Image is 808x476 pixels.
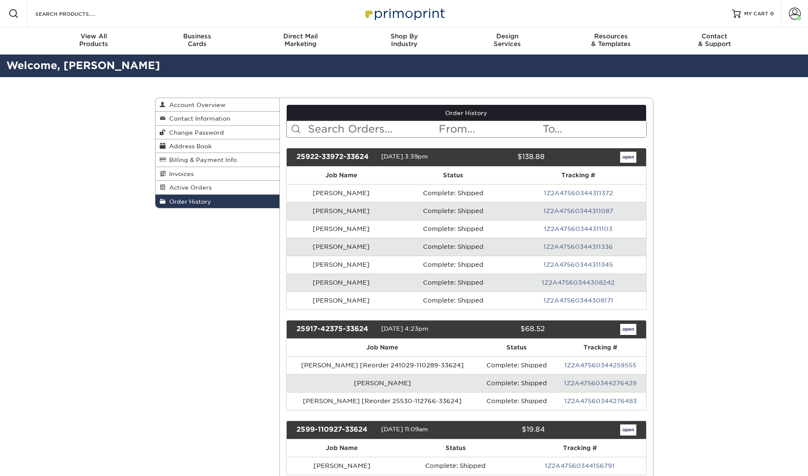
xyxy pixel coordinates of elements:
td: Complete: Shipped [478,374,555,392]
th: Tracking # [511,167,646,184]
td: [PERSON_NAME] [287,238,396,256]
span: Change Password [166,129,224,136]
a: 1Z2A47560344156791 [545,462,615,469]
td: [PERSON_NAME] [Reorder 25530-112766-33624] [287,392,478,410]
span: Order History [166,198,211,205]
th: Status [397,439,514,457]
span: Direct Mail [249,32,352,40]
span: Address Book [166,143,212,150]
a: 1Z2A47560344311103 [544,225,612,232]
span: View All [42,32,146,40]
a: 1Z2A47560344311372 [544,190,613,196]
th: Tracking # [555,339,646,356]
a: Address Book [155,139,280,153]
td: Complete: Shipped [396,238,511,256]
td: Complete: Shipped [396,184,511,202]
th: Job Name [287,339,478,356]
a: DesignServices [456,27,559,55]
td: Complete: Shipped [478,356,555,374]
th: Job Name [287,167,396,184]
input: Search Orders... [307,121,438,137]
a: Billing & Payment Info [155,153,280,167]
td: [PERSON_NAME] [287,184,396,202]
div: Industry [352,32,456,48]
div: Marketing [249,32,352,48]
a: Account Overview [155,98,280,112]
th: Status [478,339,555,356]
a: 1Z2A47560344308171 [543,297,613,304]
span: Shop By [352,32,456,40]
span: Invoices [166,170,194,177]
a: Contact& Support [663,27,766,55]
span: [DATE] 4:23pm [381,325,428,332]
a: Active Orders [155,181,280,194]
span: Contact [663,32,766,40]
span: Account Overview [166,101,225,108]
a: Order History [155,195,280,208]
th: Tracking # [514,439,646,457]
th: Job Name [287,439,397,457]
div: $68.52 [460,324,551,335]
span: Contact Information [166,115,230,122]
div: & Support [663,32,766,48]
td: [PERSON_NAME] [287,220,396,238]
span: MY CART [744,10,768,17]
td: Complete: Shipped [396,274,511,291]
a: BusinessCards [145,27,249,55]
a: open [620,324,636,335]
td: [PERSON_NAME] [287,274,396,291]
span: Design [456,32,559,40]
span: [DATE] 11:09am [381,426,428,433]
div: & Templates [559,32,663,48]
span: [DATE] 3:39pm [381,153,428,160]
input: From... [438,121,542,137]
td: [PERSON_NAME] [287,202,396,220]
a: 1Z2A47560344308242 [542,279,615,286]
a: Contact Information [155,112,280,125]
th: Status [396,167,511,184]
span: Active Orders [166,184,212,191]
td: [PERSON_NAME] [287,256,396,274]
td: Complete: Shipped [397,457,514,475]
div: 25917-42375-33624 [290,324,381,335]
a: 1Z2A47560344276429 [564,380,637,387]
td: Complete: Shipped [478,392,555,410]
a: open [620,424,636,436]
td: Complete: Shipped [396,202,511,220]
a: 1Z2A47560344311345 [543,261,613,268]
a: 1Z2A47560344311336 [543,243,613,250]
span: 0 [770,11,774,17]
a: Invoices [155,167,280,181]
a: 1Z2A47560344276483 [564,398,637,404]
div: 2599-110927-33624 [290,424,381,436]
a: 1Z2A47560344311087 [543,208,613,214]
div: $19.84 [460,424,551,436]
a: Resources& Templates [559,27,663,55]
td: [PERSON_NAME] [287,457,397,475]
span: Business [145,32,249,40]
a: Direct MailMarketing [249,27,352,55]
a: View AllProducts [42,27,146,55]
img: Primoprint [362,4,447,23]
a: Shop ByIndustry [352,27,456,55]
td: Complete: Shipped [396,256,511,274]
div: 25922-33972-33624 [290,152,381,163]
td: [PERSON_NAME] [287,374,478,392]
td: [PERSON_NAME] [287,291,396,309]
td: [PERSON_NAME] [Reorder 241029-110289-33624] [287,356,478,374]
a: open [620,152,636,163]
span: Billing & Payment Info [166,156,237,163]
input: To... [542,121,646,137]
span: Resources [559,32,663,40]
input: SEARCH PRODUCTS..... [35,9,118,19]
a: Order History [287,105,646,121]
div: Cards [145,32,249,48]
div: $138.88 [460,152,551,163]
a: Change Password [155,126,280,139]
td: Complete: Shipped [396,220,511,238]
td: Complete: Shipped [396,291,511,309]
div: Services [456,32,559,48]
a: 1Z2A47560344259555 [564,362,636,369]
div: Products [42,32,146,48]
